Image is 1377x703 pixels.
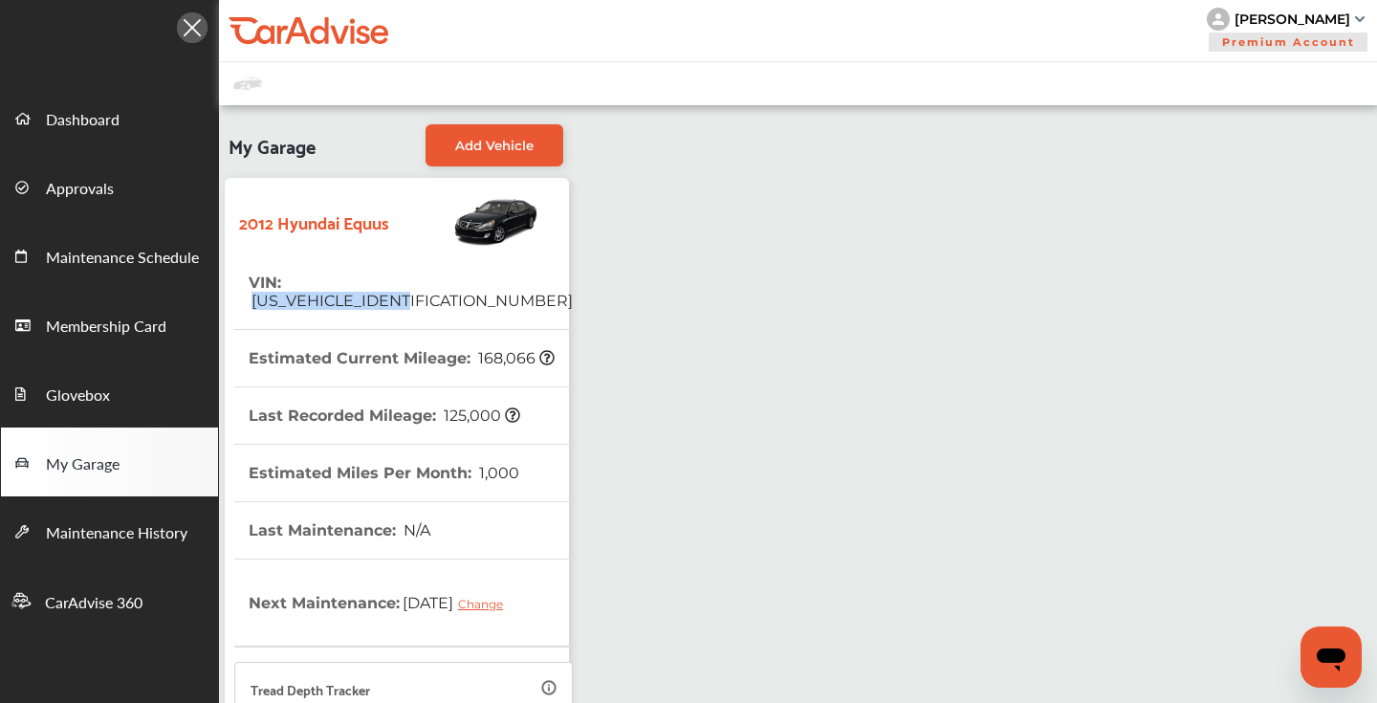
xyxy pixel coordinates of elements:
[400,579,517,626] span: [DATE]
[1207,8,1230,31] img: knH8PDtVvWoAbQRylUukY18CTiRevjo20fAtgn5MLBQj4uumYvk2MzTtcAIzfGAtb1XOLVMAvhLuqoNAbL4reqehy0jehNKdM...
[45,591,142,616] span: CarAdvise 360
[1,359,218,428] a: Glovebox
[389,187,540,254] img: Vehicle
[249,292,573,310] span: [US_VEHICLE_IDENTIFICATION_NUMBER]
[46,521,187,546] span: Maintenance History
[46,108,120,133] span: Dashboard
[1,83,218,152] a: Dashboard
[229,124,316,166] span: My Garage
[1355,16,1365,22] img: sCxJUJ+qAmfqhQGDUl18vwLg4ZYJ6CxN7XmbOMBAAAAAElFTkSuQmCC
[455,138,534,153] span: Add Vehicle
[1209,33,1367,52] span: Premium Account
[249,560,517,646] th: Next Maintenance :
[1,290,218,359] a: Membership Card
[1235,11,1350,28] div: [PERSON_NAME]
[249,254,573,329] th: VIN :
[1,496,218,565] a: Maintenance History
[239,207,389,236] strong: 2012 Hyundai Equus
[1,428,218,496] a: My Garage
[233,72,262,96] img: placeholder_car.fcab19be.svg
[46,177,114,202] span: Approvals
[1,152,218,221] a: Approvals
[401,521,430,539] span: N/A
[46,246,199,271] span: Maintenance Schedule
[458,597,513,611] div: Change
[1,221,218,290] a: Maintenance Schedule
[475,349,555,367] span: 168,066
[177,12,208,43] img: Icon.5fd9dcc7.svg
[1300,626,1362,688] iframe: Button to launch messaging window
[426,124,563,166] a: Add Vehicle
[46,452,120,477] span: My Garage
[46,384,110,408] span: Glovebox
[249,502,430,559] th: Last Maintenance :
[441,406,520,425] span: 125,000
[46,315,166,340] span: Membership Card
[476,464,519,482] span: 1,000
[251,678,370,700] p: Tread Depth Tracker
[249,445,519,501] th: Estimated Miles Per Month :
[249,330,555,386] th: Estimated Current Mileage :
[249,387,520,444] th: Last Recorded Mileage :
